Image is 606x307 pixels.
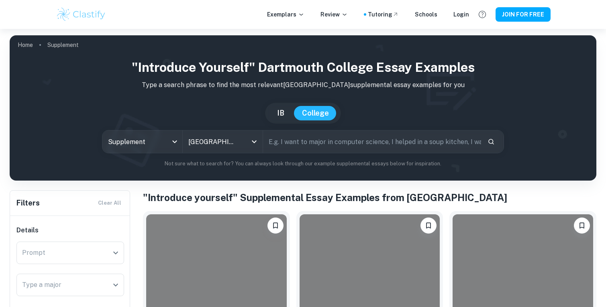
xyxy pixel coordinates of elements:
[574,218,590,234] button: Please log in to bookmark exemplars
[16,226,124,235] h6: Details
[102,130,182,153] div: Supplement
[143,190,596,205] h1: "Introduce yourself" Supplemental Essay Examples from [GEOGRAPHIC_DATA]
[453,10,469,19] a: Login
[484,135,498,148] button: Search
[249,136,260,147] button: Open
[496,7,551,22] button: JOIN FOR FREE
[269,106,292,120] button: IB
[16,160,590,168] p: Not sure what to search for? You can always look through our example supplemental essays below fo...
[47,41,79,49] p: Supplement
[18,39,33,51] a: Home
[368,10,399,19] a: Tutoring
[320,10,348,19] p: Review
[10,35,596,181] img: profile cover
[56,6,107,22] img: Clastify logo
[475,8,489,21] button: Help and Feedback
[267,10,304,19] p: Exemplars
[263,130,481,153] input: E.g. I want to major in computer science, I helped in a soup kitchen, I want to join the debate t...
[415,10,437,19] a: Schools
[294,106,337,120] button: College
[110,279,121,291] button: Open
[420,218,437,234] button: Please log in to bookmark exemplars
[16,58,590,77] h1: "Introduce yourself" Dartmouth College Essay Examples
[16,197,40,209] h6: Filters
[16,80,590,90] p: Type a search phrase to find the most relevant [GEOGRAPHIC_DATA] supplemental essay examples for you
[110,247,121,258] button: Open
[267,218,284,234] button: Please log in to bookmark exemplars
